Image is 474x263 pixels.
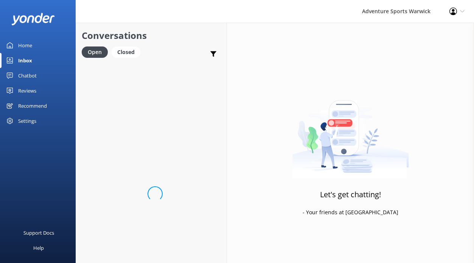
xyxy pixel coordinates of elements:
div: Inbox [18,53,32,68]
div: Reviews [18,83,36,98]
div: Recommend [18,98,47,113]
h2: Conversations [82,28,221,43]
h3: Let's get chatting! [320,189,381,201]
a: Closed [112,48,144,56]
div: Chatbot [18,68,37,83]
div: Home [18,38,32,53]
div: Help [33,240,44,255]
div: Support Docs [23,225,54,240]
div: Settings [18,113,36,128]
a: Open [82,48,112,56]
div: Closed [112,46,140,58]
div: Open [82,46,108,58]
p: - Your friends at [GEOGRAPHIC_DATA] [303,208,398,217]
img: artwork of a man stealing a conversation from at giant smartphone [292,84,409,179]
img: yonder-white-logo.png [11,13,55,25]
